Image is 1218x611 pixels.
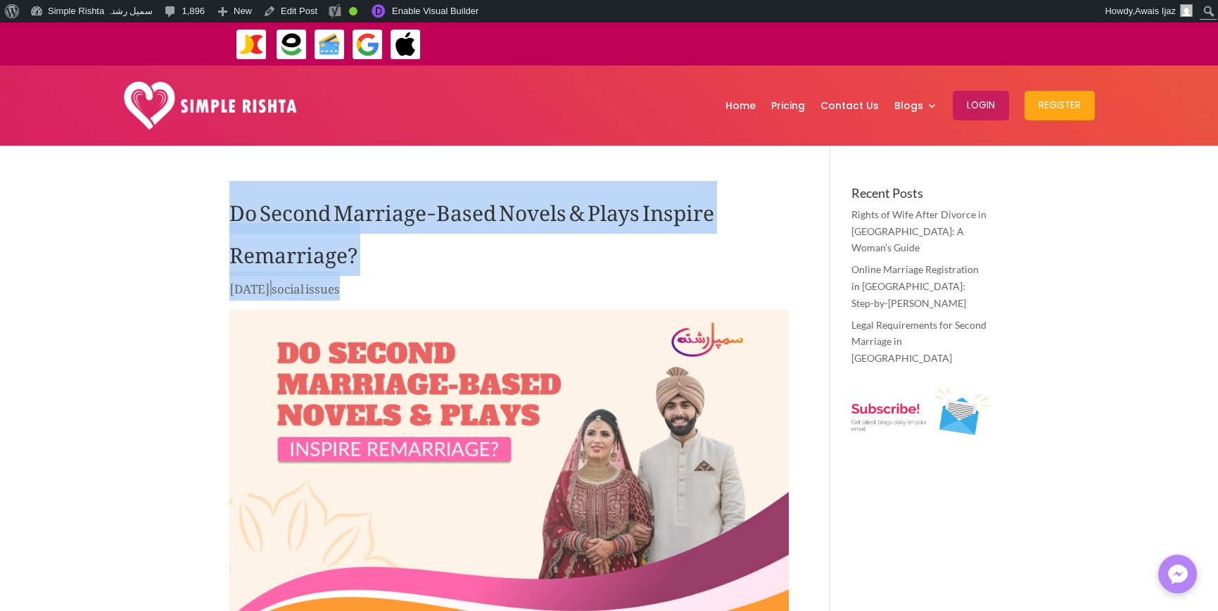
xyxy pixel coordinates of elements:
[851,263,979,309] a: Online Marriage Registration in [GEOGRAPHIC_DATA]: Step-by-[PERSON_NAME]
[23,37,34,48] img: website_grey.svg
[771,69,805,142] a: Pricing
[1135,6,1176,16] span: Awais Ijaz
[1024,69,1095,142] a: Register
[236,29,267,61] img: JazzCash-icon
[156,83,237,92] div: Keywords by Traffic
[39,23,69,34] div: v 4.0.25
[1024,91,1095,120] button: Register
[894,69,937,142] a: Blogs
[352,29,383,61] img: GooglePay-icon
[851,187,989,206] h4: Recent Posts
[390,29,421,61] img: ApplePay-icon
[37,37,155,48] div: Domain: [DOMAIN_NAME]
[140,82,151,93] img: tab_keywords_by_traffic_grey.svg
[314,29,345,61] img: Credit Cards
[272,271,340,301] a: social issues
[229,271,270,301] span: [DATE]
[38,82,49,93] img: tab_domain_overview_orange.svg
[229,278,789,305] p: |
[1164,560,1192,588] img: Messenger
[53,83,126,92] div: Domain Overview
[851,208,987,254] a: Rights of Wife After Divorce in [GEOGRAPHIC_DATA]: A Woman’s Guide
[953,69,1009,142] a: Login
[725,69,756,142] a: Home
[349,7,357,15] div: Good
[820,69,879,142] a: Contact Us
[953,91,1009,120] button: Login
[851,319,987,365] a: Legal Requirements for Second Marriage in [GEOGRAPHIC_DATA]
[229,187,789,278] h1: Do Second Marriage-Based Novels & Plays Inspire Remarriage?
[276,29,307,61] img: EasyPaisa-icon
[23,23,34,34] img: logo_orange.svg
